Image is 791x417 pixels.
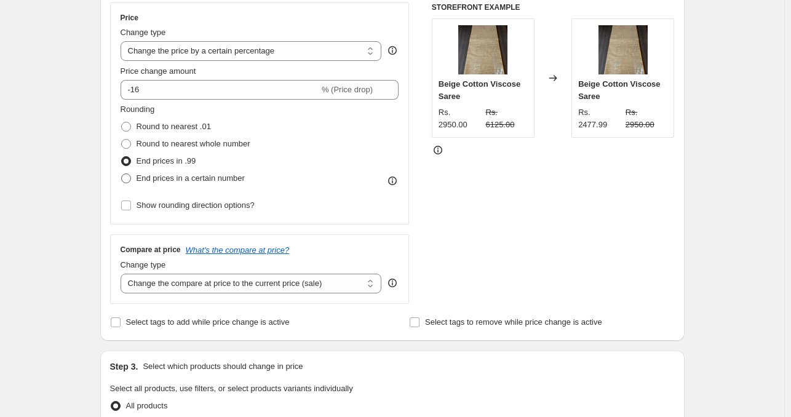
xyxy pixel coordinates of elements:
span: Rounding [121,105,155,114]
span: Select tags to add while price change is active [126,317,290,327]
span: End prices in a certain number [137,173,245,183]
span: Change type [121,260,166,269]
strike: Rs. 2950.00 [626,106,668,131]
span: Change type [121,28,166,37]
button: What's the compare at price? [186,245,290,255]
span: Show rounding direction options? [137,201,255,210]
span: End prices in .99 [137,156,196,165]
div: help [386,277,399,289]
h2: Step 3. [110,360,138,373]
span: Price change amount [121,66,196,76]
div: Rs. 2477.99 [578,106,621,131]
img: Pic_1_80x.jpg [598,25,648,74]
span: All products [126,401,168,410]
strike: Rs. 6125.00 [485,106,528,131]
span: Select tags to remove while price change is active [425,317,602,327]
h3: Compare at price [121,245,181,255]
span: Round to nearest .01 [137,122,211,131]
h6: STOREFRONT EXAMPLE [432,2,675,12]
div: help [386,44,399,57]
span: Beige Cotton Viscose Saree [578,79,660,101]
span: Beige Cotton Viscose Saree [439,79,520,101]
h3: Price [121,13,138,23]
input: -15 [121,80,319,100]
div: Rs. 2950.00 [439,106,481,131]
p: Select which products should change in price [143,360,303,373]
span: Round to nearest whole number [137,139,250,148]
span: % (Price drop) [322,85,373,94]
img: Pic_1_80x.jpg [458,25,507,74]
span: Select all products, use filters, or select products variants individually [110,384,353,393]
